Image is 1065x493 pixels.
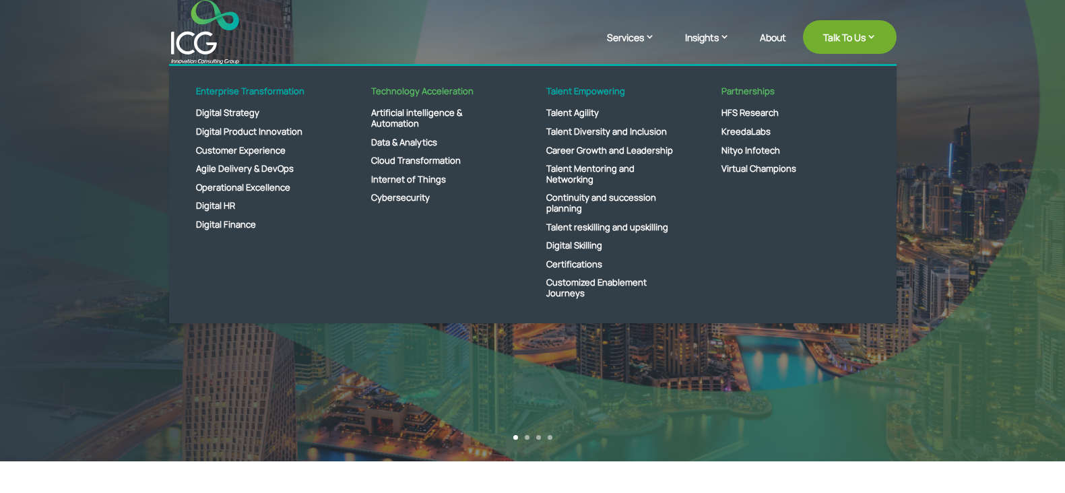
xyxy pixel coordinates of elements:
[533,123,688,141] a: Talent Diversity and Inclusion
[358,189,513,207] a: Cybersecurity
[533,236,688,255] a: Digital Skilling
[533,255,688,274] a: Certifications
[685,30,743,64] a: Insights
[708,123,863,141] a: KreedaLabs
[183,197,337,216] a: Digital HR
[358,133,513,152] a: Data & Analytics
[358,86,513,104] a: Technology Acceleration
[533,218,688,237] a: Talent reskilling and upskilling
[513,435,518,440] a: 1
[708,104,863,123] a: HFS Research
[708,141,863,160] a: Nityo Infotech
[548,435,552,440] a: 4
[533,160,688,189] a: Talent Mentoring and Networking
[183,178,337,197] a: Operational Excellence
[533,273,688,302] a: Customized Enablement Journeys
[183,160,337,178] a: Agile Delivery & DevOps
[760,32,786,64] a: About
[525,435,529,440] a: 2
[998,428,1065,493] iframe: Chat Widget
[708,160,863,178] a: Virtual Champions
[183,86,337,104] a: Enterprise Transformation
[607,30,668,64] a: Services
[536,435,541,440] a: 3
[183,141,337,160] a: Customer Experience
[358,104,513,133] a: Artificial intelligence & Automation
[358,170,513,189] a: Internet of Things
[183,216,337,234] a: Digital Finance
[183,123,337,141] a: Digital Product Innovation
[533,141,688,160] a: Career Growth and Leadership
[183,104,337,123] a: Digital Strategy
[358,152,513,170] a: Cloud Transformation
[803,20,897,54] a: Talk To Us
[533,189,688,218] a: Continuity and succession planning
[708,86,863,104] a: Partnerships
[533,86,688,104] a: Talent Empowering
[533,104,688,123] a: Talent Agility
